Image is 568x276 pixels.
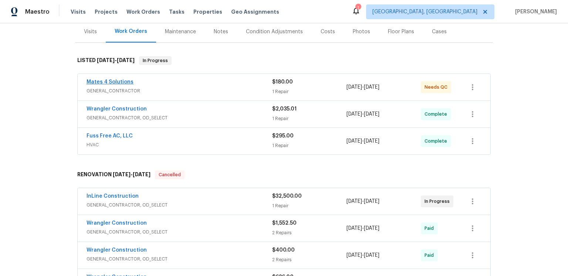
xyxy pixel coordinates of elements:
span: $295.00 [272,133,294,139]
span: [DATE] [117,58,135,63]
span: [DATE] [346,85,362,90]
a: Fuss Free AC, LLC [87,133,133,139]
span: [GEOGRAPHIC_DATA], [GEOGRAPHIC_DATA] [372,8,477,16]
div: Work Orders [115,28,147,35]
span: HVAC [87,141,272,149]
div: 1 Repair [272,115,346,122]
div: 1 [355,4,361,12]
a: Wrangler Construction [87,248,147,253]
h6: RENOVATION [77,170,151,179]
span: [DATE] [364,199,379,204]
span: Cancelled [156,171,184,178]
a: Mates 4 Solutions [87,79,133,85]
span: - [346,225,379,232]
span: Geo Assignments [231,8,279,16]
span: GENERAL_CONTRACTOR, OD_SELECT [87,201,272,209]
span: - [346,198,379,205]
div: Visits [84,28,97,35]
div: LISTED [DATE]-[DATE]In Progress [75,49,493,72]
span: GENERAL_CONTRACTOR, OD_SELECT [87,255,272,263]
span: - [97,58,135,63]
span: Paid [425,252,437,259]
span: [DATE] [364,139,379,144]
span: [DATE] [346,112,362,117]
span: Maestro [25,8,50,16]
div: 1 Repair [272,88,346,95]
div: Cases [432,28,447,35]
span: - [346,84,379,91]
div: 1 Repair [272,202,346,209]
div: Condition Adjustments [246,28,303,35]
span: [DATE] [346,253,362,258]
div: 2 Repairs [272,229,346,236]
span: $1,552.50 [272,221,297,226]
div: RENOVATION [DATE]-[DATE]Cancelled [75,163,493,187]
span: Complete [425,110,450,118]
div: 1 Repair [272,142,346,149]
span: [DATE] [364,253,379,258]
a: Wrangler Construction [87,221,147,226]
span: [DATE] [97,58,115,63]
h6: LISTED [77,56,135,65]
span: $180.00 [272,79,293,85]
span: - [346,110,379,118]
span: Visits [71,8,86,16]
span: [DATE] [113,172,131,177]
div: Floor Plans [388,28,414,35]
span: Complete [425,137,450,145]
div: Maintenance [165,28,196,35]
div: 2 Repairs [272,256,346,263]
span: [DATE] [364,112,379,117]
span: [DATE] [346,139,362,144]
span: GENERAL_CONTRACTOR [87,87,272,95]
span: Projects [95,8,118,16]
span: Properties [193,8,222,16]
span: - [346,137,379,145]
a: Wrangler Construction [87,106,147,112]
div: Photos [353,28,370,35]
span: Tasks [169,9,185,14]
span: [DATE] [346,199,362,204]
span: [DATE] [364,226,379,231]
div: Costs [321,28,335,35]
span: In Progress [140,57,171,64]
a: InLine Construction [87,194,139,199]
span: Work Orders [126,8,160,16]
span: $2,035.01 [272,106,297,112]
span: GENERAL_CONTRACTOR, OD_SELECT [87,114,272,122]
span: In Progress [425,198,453,205]
span: Needs QC [425,84,450,91]
span: [DATE] [133,172,151,177]
span: [PERSON_NAME] [512,8,557,16]
span: $400.00 [272,248,295,253]
div: Notes [214,28,228,35]
span: $32,500.00 [272,194,302,199]
span: Paid [425,225,437,232]
span: GENERAL_CONTRACTOR, OD_SELECT [87,228,272,236]
span: [DATE] [346,226,362,231]
span: - [346,252,379,259]
span: - [113,172,151,177]
span: [DATE] [364,85,379,90]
